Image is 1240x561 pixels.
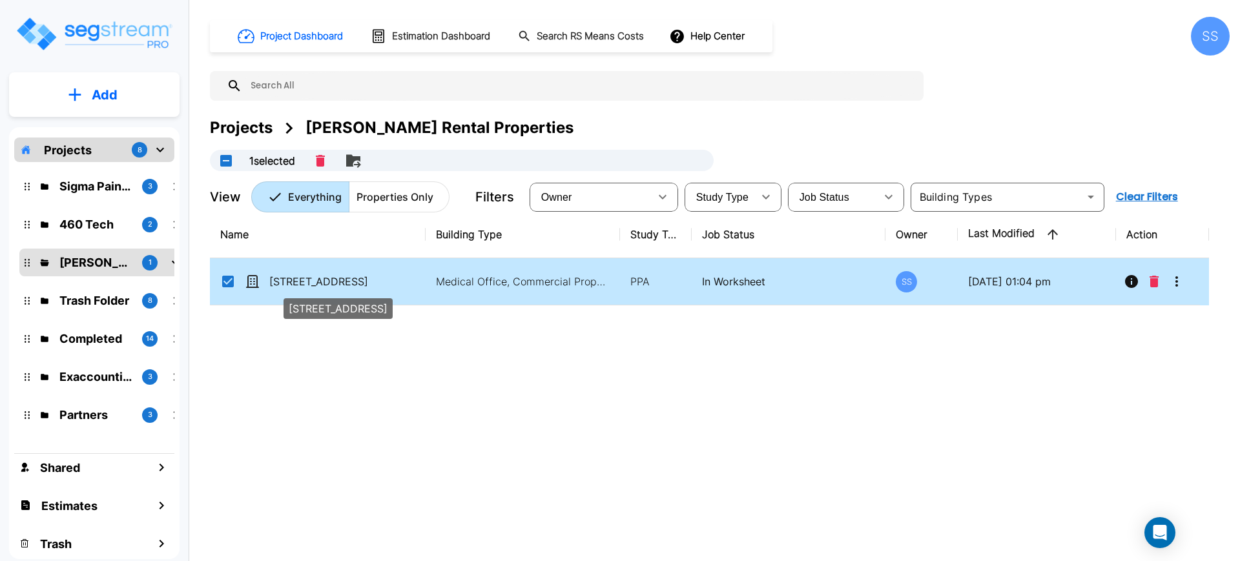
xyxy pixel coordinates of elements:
p: Completed [59,330,132,347]
div: SS [1191,17,1230,56]
div: Select [687,179,753,215]
th: Owner [885,211,957,258]
div: [PERSON_NAME] Rental Properties [305,116,573,139]
th: Job Status [692,211,886,258]
button: Info [1119,269,1144,294]
p: 3 [148,371,152,382]
p: 1 [149,257,152,268]
h1: Estimation Dashboard [392,29,490,44]
th: Action [1116,211,1210,258]
p: 1 selected [249,153,295,168]
input: Building Types [914,188,1079,206]
button: Delete [1144,269,1164,294]
p: View [210,187,241,207]
p: McLane Rental Properties [59,254,132,271]
p: 8 [138,145,142,156]
button: Clear Filters [1111,184,1183,210]
p: Properties Only [356,189,433,205]
button: Add [9,76,180,114]
button: Move [340,148,366,174]
p: Everything [288,189,342,205]
div: Platform [251,181,449,212]
th: Last Modified [958,211,1116,258]
button: Everything [251,181,349,212]
button: Estimation Dashboard [366,23,497,50]
p: In Worksheet [702,274,876,289]
span: Job Status [800,192,849,203]
div: Open Intercom Messenger [1144,517,1175,548]
span: Study Type [696,192,749,203]
p: Medical Office, Commercial Property Site [436,274,610,289]
button: Delete [311,150,330,172]
p: Trash Folder [59,292,132,309]
p: 14 [146,333,154,344]
p: Add [92,85,118,105]
h1: Project Dashboard [260,29,343,44]
div: Select [790,179,876,215]
div: Select [532,179,650,215]
button: Properties Only [349,181,449,212]
h1: Trash [40,535,72,553]
p: [STREET_ADDRESS] [269,274,398,289]
p: [DATE] 01:04 pm [968,274,1106,289]
p: Projects [44,141,92,159]
p: PPA [630,274,681,289]
th: Building Type [426,211,620,258]
p: 8 [148,295,152,306]
th: Name [210,211,426,258]
p: Sigma Pain Clinic [59,178,132,195]
button: UnSelectAll [213,148,239,174]
span: Owner [541,192,572,203]
button: Help Center [666,24,750,48]
p: Partners [59,406,132,423]
p: [STREET_ADDRESS] [289,301,387,316]
div: Projects [210,116,273,139]
img: Logo [15,15,173,52]
p: 2 [148,219,152,230]
input: Search All [242,71,917,101]
button: Open [1082,188,1100,206]
button: More-Options [1164,269,1190,294]
p: 460 Tech [59,216,132,233]
p: 3 [148,181,152,192]
button: Project Dashboard [232,22,350,50]
p: Exaccountic Test Folder [59,368,132,385]
h1: Search RS Means Costs [537,29,644,44]
th: Study Type [620,211,692,258]
p: 3 [148,409,152,420]
h1: Shared [40,459,80,476]
p: Filters [475,187,514,207]
div: SS [896,271,917,292]
button: Search RS Means Costs [513,24,651,49]
h1: Estimates [41,497,98,515]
